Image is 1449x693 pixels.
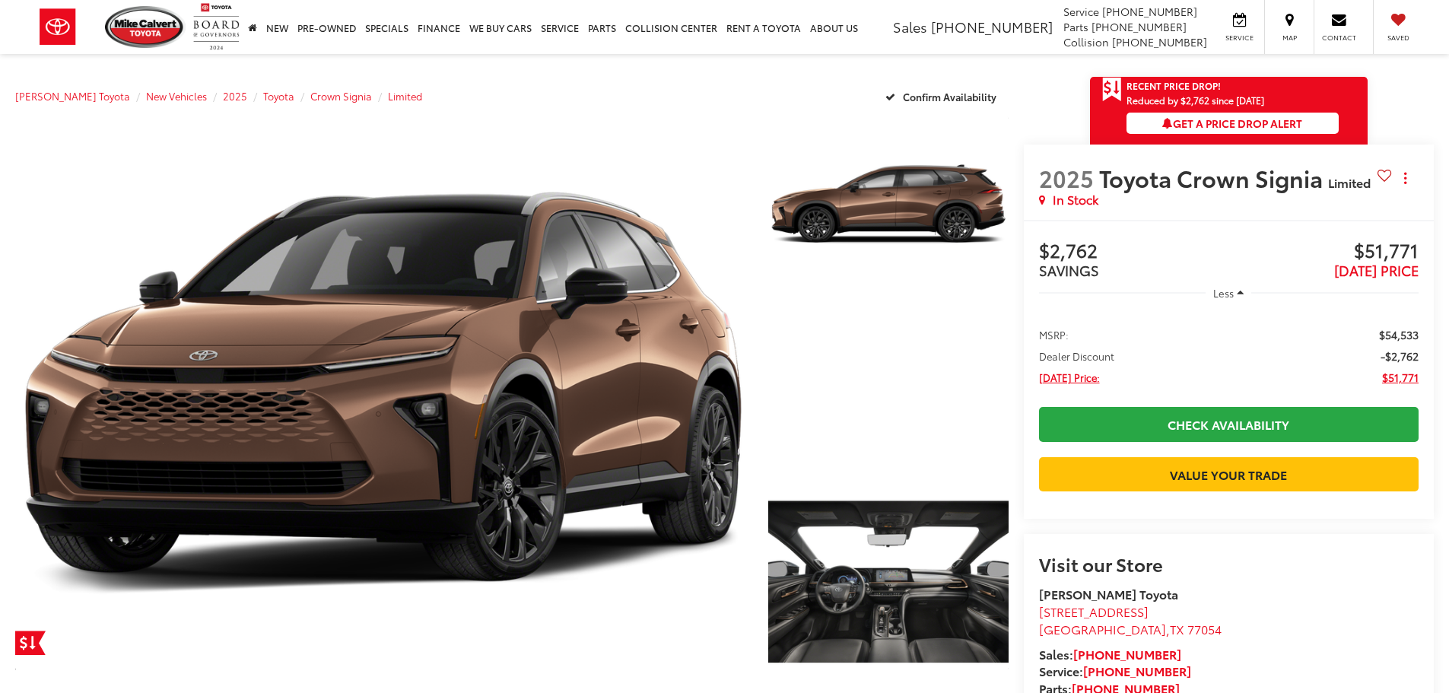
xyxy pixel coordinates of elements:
a: Get Price Drop Alert [15,631,46,655]
button: Less [1206,279,1251,307]
a: 2025 [223,89,247,103]
a: Limited [388,89,422,103]
span: Recent Price Drop! [1126,79,1221,92]
h2: Visit our Store [1039,554,1419,574]
a: New Vehicles [146,89,207,103]
img: 2025 Toyota Crown Signia Limited [765,113,1010,297]
button: Confirm Availability [877,83,1009,110]
span: Limited [1328,173,1371,191]
a: Check Availability [1039,407,1419,441]
img: Mike Calvert Toyota [105,6,186,48]
span: Less [1213,286,1234,300]
span: TX [1170,620,1184,637]
a: Expand Photo 2 [768,492,1009,672]
span: $2,762 [1039,240,1229,263]
span: Reduced by $2,762 since [DATE] [1126,95,1339,105]
span: Dealer Discount [1039,348,1114,364]
a: Get Price Drop Alert Recent Price Drop! [1090,77,1368,95]
span: -$2,762 [1381,348,1419,364]
a: [STREET_ADDRESS] [GEOGRAPHIC_DATA],TX 77054 [1039,602,1222,637]
span: [STREET_ADDRESS] [1039,602,1149,620]
span: Collision [1063,34,1109,49]
span: Sales [893,17,927,37]
a: Expand Photo 1 [768,115,1009,295]
span: Get a Price Drop Alert [1162,116,1302,131]
button: Actions [1392,164,1419,191]
a: Expand Photo 0 [15,115,752,672]
span: Map [1273,33,1306,43]
span: 77054 [1187,620,1222,637]
span: Saved [1381,33,1415,43]
span: $54,533 [1379,327,1419,342]
a: Toyota [263,89,294,103]
span: [PHONE_NUMBER] [1112,34,1207,49]
span: Parts [1063,19,1088,34]
span: [PHONE_NUMBER] [931,17,1053,37]
strong: Service: [1039,662,1191,679]
span: Service [1222,33,1257,43]
a: [PERSON_NAME] Toyota [15,89,130,103]
span: MSRP: [1039,327,1069,342]
span: $51,771 [1228,240,1419,263]
strong: Sales: [1039,645,1181,663]
img: 2025 Toyota Crown Signia Limited [765,490,1010,674]
span: dropdown dots [1404,172,1406,184]
a: Crown Signia [310,89,372,103]
span: [PHONE_NUMBER] [1092,19,1187,34]
span: Get Price Drop Alert [1102,77,1122,103]
span: In Stock [1053,191,1098,208]
span: Confirm Availability [903,90,996,103]
img: 2025 Toyota Crown Signia Limited [8,112,758,675]
a: Value Your Trade [1039,457,1419,491]
a: [PHONE_NUMBER] [1073,645,1181,663]
span: [DATE] Price: [1039,370,1100,385]
span: Contact [1322,33,1356,43]
a: [PHONE_NUMBER] [1083,662,1191,679]
span: Service [1063,4,1099,19]
span: $51,771 [1382,370,1419,385]
span: [GEOGRAPHIC_DATA] [1039,620,1166,637]
strong: [PERSON_NAME] Toyota [1039,585,1178,602]
span: Toyota Crown Signia [1099,161,1328,194]
span: SAVINGS [1039,260,1099,280]
span: , [1039,620,1222,637]
span: [DATE] PRICE [1334,260,1419,280]
span: 2025 [1039,161,1094,194]
span: [PHONE_NUMBER] [1102,4,1197,19]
